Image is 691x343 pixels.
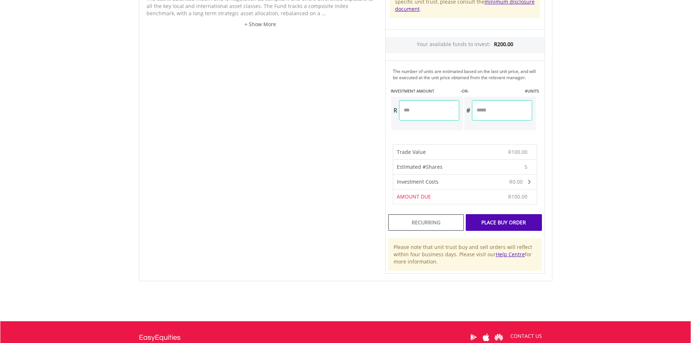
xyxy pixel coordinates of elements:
[509,178,523,185] span: R0.00
[508,193,527,200] span: R100.00
[460,88,469,94] label: -OR-
[496,251,525,258] a: Help Centre
[508,148,527,155] span: R100.00
[147,21,374,28] a: + Show More
[386,37,544,53] div: Your available funds to invest:
[391,88,434,94] label: INVESTMENT AMOUNT
[397,148,426,155] span: Trade Value
[525,88,539,94] label: #UNITS
[494,41,513,48] span: R200.00
[388,238,542,271] div: Please note that unit trust buy and sell orders will reflect within four business days. Please vi...
[397,178,439,185] span: Investment Costs
[397,163,443,170] span: Estimated #Shares
[525,163,527,171] span: 5
[464,100,472,121] div: #
[393,68,542,81] div: The number of units are estimated based on the last unit price, and will be executed at the unit ...
[397,193,431,200] span: AMOUNT DUE
[388,214,464,231] div: Recurring
[391,100,399,121] div: R
[466,214,542,231] div: Place Buy Order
